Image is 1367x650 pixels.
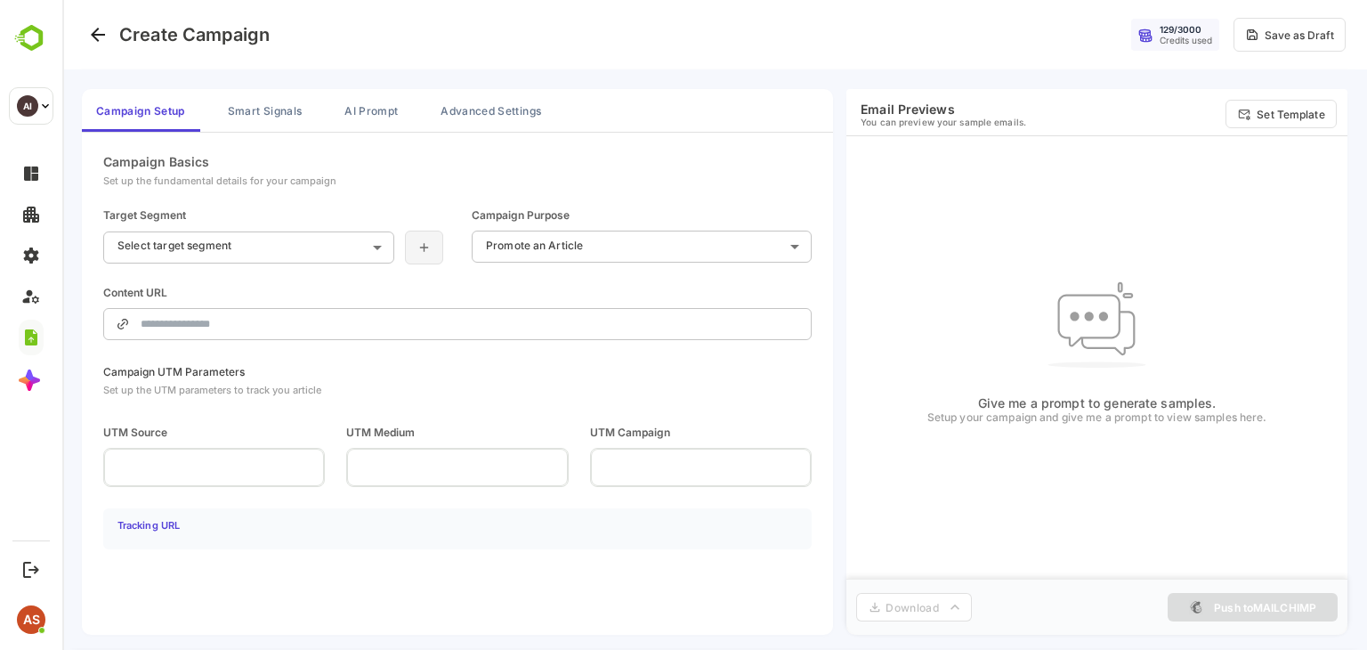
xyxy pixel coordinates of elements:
[865,395,1205,410] p: Give me a prompt to generate samples.
[41,154,147,169] div: Campaign Basics
[41,384,259,396] div: Set up the UTM parameters to track you article
[41,232,375,261] div: Select target segment
[1194,108,1262,121] p: Set Template
[865,410,1205,426] p: Setup your campaign and give me a prompt to view samples here.
[528,425,749,441] span: UTM Campaign
[1171,18,1283,52] button: Save as Draft
[151,89,254,132] button: Smart Signals
[268,89,350,132] button: AI Prompt
[1202,28,1272,42] div: Save as Draft
[364,89,493,132] button: Advanced Settings
[424,239,521,252] p: Promote an Article
[57,24,207,45] h4: Create Campaign
[798,102,964,117] h6: Email Previews
[1097,35,1150,45] div: Credits used
[20,89,137,132] button: Campaign Setup
[41,365,259,378] div: Campaign UTM Parameters
[55,519,117,532] h4: Tracking URL
[409,208,507,222] div: Campaign Purpose
[41,286,137,299] div: Content URL
[41,208,124,222] div: Target Segment
[17,605,45,634] div: AS
[1097,24,1139,35] div: 129 / 3000
[284,425,506,441] span: UTM Medium
[19,557,43,581] button: Logout
[21,20,50,49] button: Go back
[41,175,274,187] div: Set up the fundamental details for your campaign
[41,425,263,441] span: UTM Source
[798,117,964,127] p: You can preview your sample emails.
[17,95,38,117] div: AI
[9,21,54,55] img: BambooboxLogoMark.f1c84d78b4c51b1a7b5f700c9845e183.svg
[1163,100,1274,128] button: Set Template
[20,89,771,132] div: campaign tabs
